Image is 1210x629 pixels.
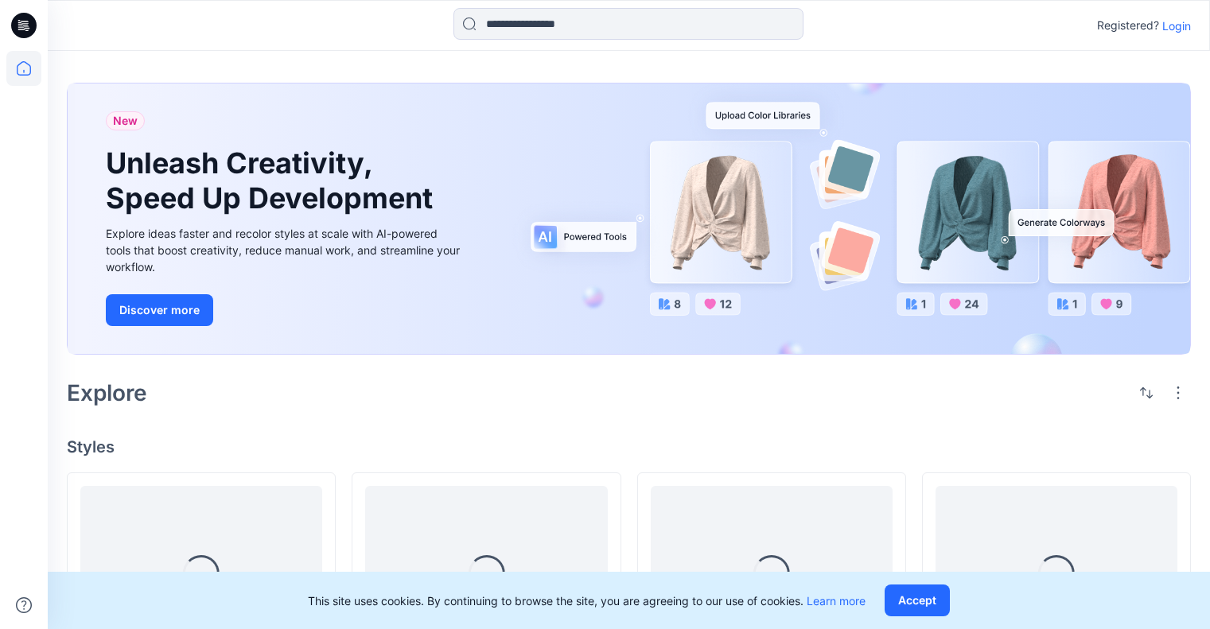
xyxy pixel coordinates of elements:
[106,294,213,326] button: Discover more
[106,225,464,275] div: Explore ideas faster and recolor styles at scale with AI-powered tools that boost creativity, red...
[113,111,138,130] span: New
[1162,17,1191,34] p: Login
[885,584,950,616] button: Accept
[106,294,464,326] a: Discover more
[1097,16,1159,35] p: Registered?
[106,146,440,215] h1: Unleash Creativity, Speed Up Development
[308,592,866,609] p: This site uses cookies. By continuing to browse the site, you are agreeing to our use of cookies.
[67,437,1191,456] h4: Styles
[807,594,866,608] a: Learn more
[67,380,147,406] h2: Explore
